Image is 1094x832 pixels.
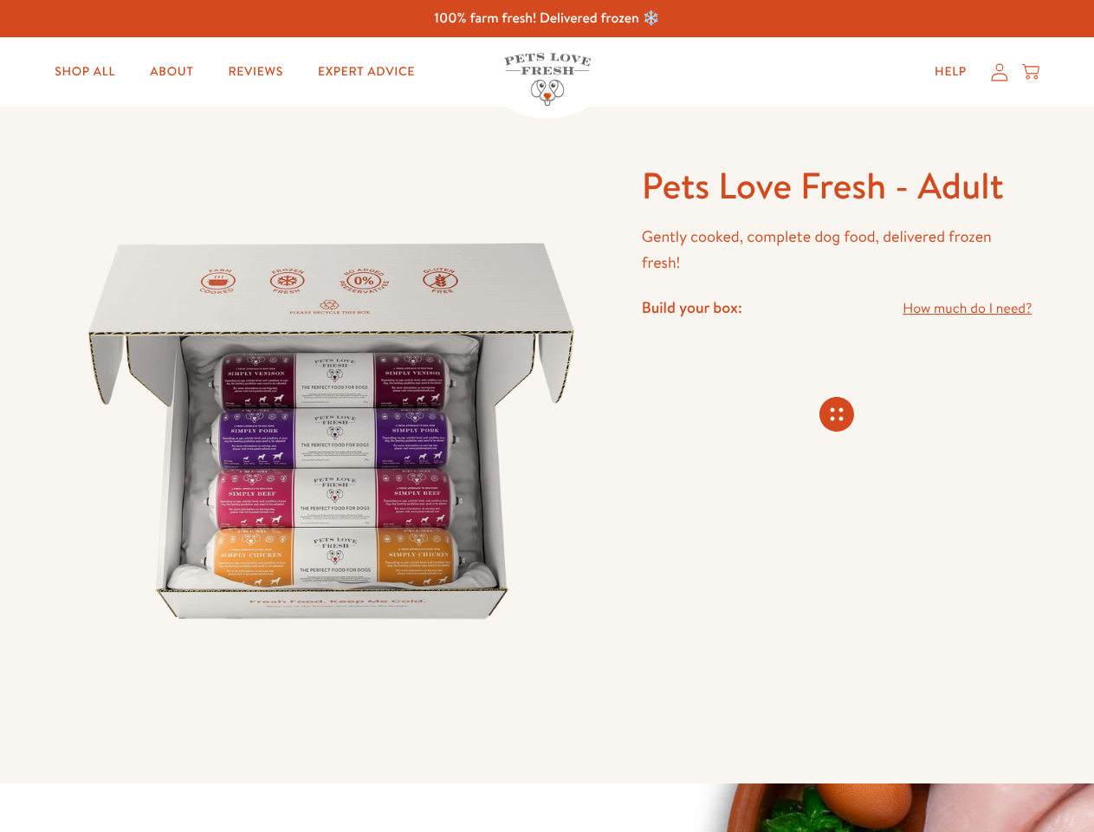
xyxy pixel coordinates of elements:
[62,162,600,700] img: Pets Love Fresh - Adult
[642,162,1033,210] h1: Pets Love Fresh - Adult
[136,55,207,89] a: About
[819,397,854,432] svg: Connecting store
[903,297,1032,321] a: How much do I need?
[214,55,296,89] a: Reviews
[504,53,591,106] img: Pets Love Fresh
[41,55,129,89] a: Shop All
[304,55,429,89] a: Expert Advice
[921,55,981,89] a: Help
[642,297,742,317] h4: Build your box:
[642,224,1033,276] p: Gently cooked, complete dog food, delivered frozen fresh!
